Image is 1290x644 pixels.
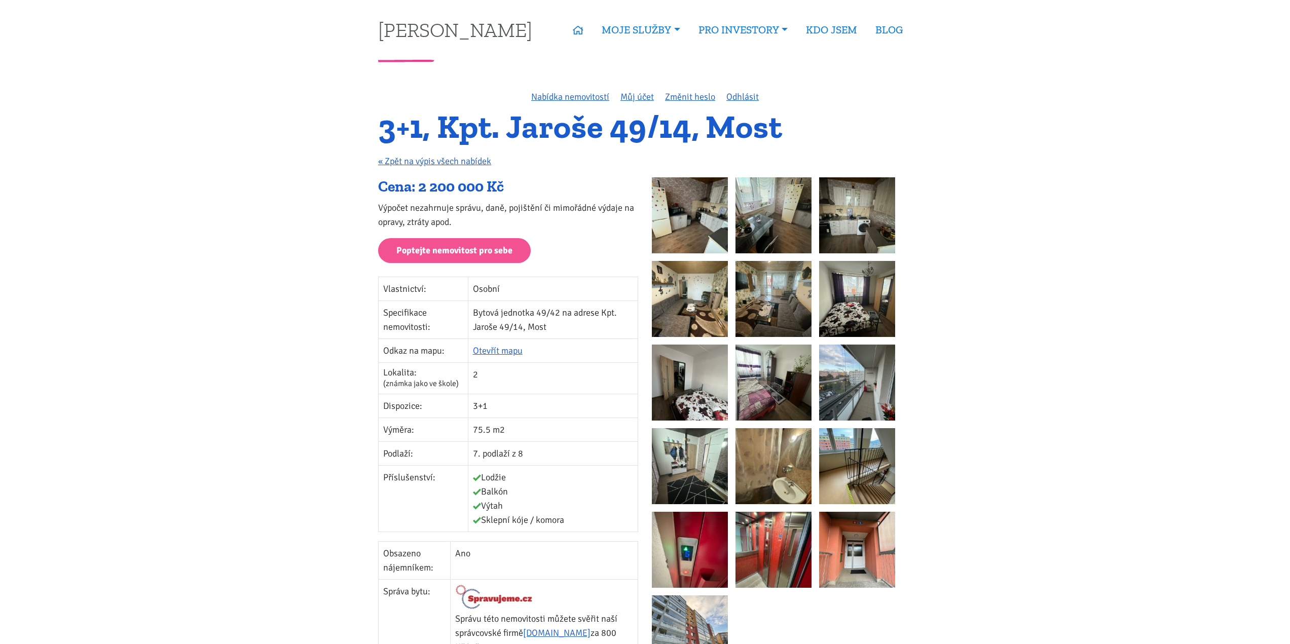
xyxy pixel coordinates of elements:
[726,91,759,102] a: Odhlásit
[379,277,468,300] td: Vlastnictví:
[378,177,638,197] div: Cena: 2 200 000 Kč
[379,338,468,362] td: Odkaz na mapu:
[451,541,638,579] td: Ano
[379,541,451,579] td: Obsazeno nájemníkem:
[468,465,638,532] td: Lodžie Balkón Výtah Sklepní kóje / komora
[378,156,491,167] a: « Zpět na výpis všech nabídek
[866,18,912,42] a: BLOG
[468,362,638,394] td: 2
[378,20,532,40] a: [PERSON_NAME]
[468,418,638,441] td: 75.5 m2
[379,418,468,441] td: Výměra:
[665,91,715,102] a: Změnit heslo
[379,465,468,532] td: Příslušenství:
[531,91,609,102] a: Nabídka nemovitostí
[797,18,866,42] a: KDO JSEM
[468,300,638,338] td: Bytová jednotka 49/42 na adrese Kpt. Jaroše 49/14, Most
[468,394,638,418] td: 3+1
[593,18,689,42] a: MOJE SLUŽBY
[379,394,468,418] td: Dispozice:
[378,238,531,263] a: Poptejte nemovitost pro sebe
[383,378,459,389] span: (známka jako ve škole)
[620,91,654,102] a: Můj účet
[468,277,638,300] td: Osobní
[689,18,797,42] a: PRO INVESTORY
[378,201,638,229] p: Výpočet nezahrnuje správu, daně, pojištění či mimořádné výdaje na opravy, ztráty apod.
[523,627,591,638] a: [DOMAIN_NAME]
[379,441,468,465] td: Podlaží:
[379,362,468,394] td: Lokalita:
[455,584,533,610] img: Logo Spravujeme.cz
[468,441,638,465] td: 7. podlaží z 8
[379,300,468,338] td: Specifikace nemovitosti:
[378,113,912,141] h1: 3+1, Kpt. Jaroše 49/14, Most
[473,345,523,356] a: Otevřít mapu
